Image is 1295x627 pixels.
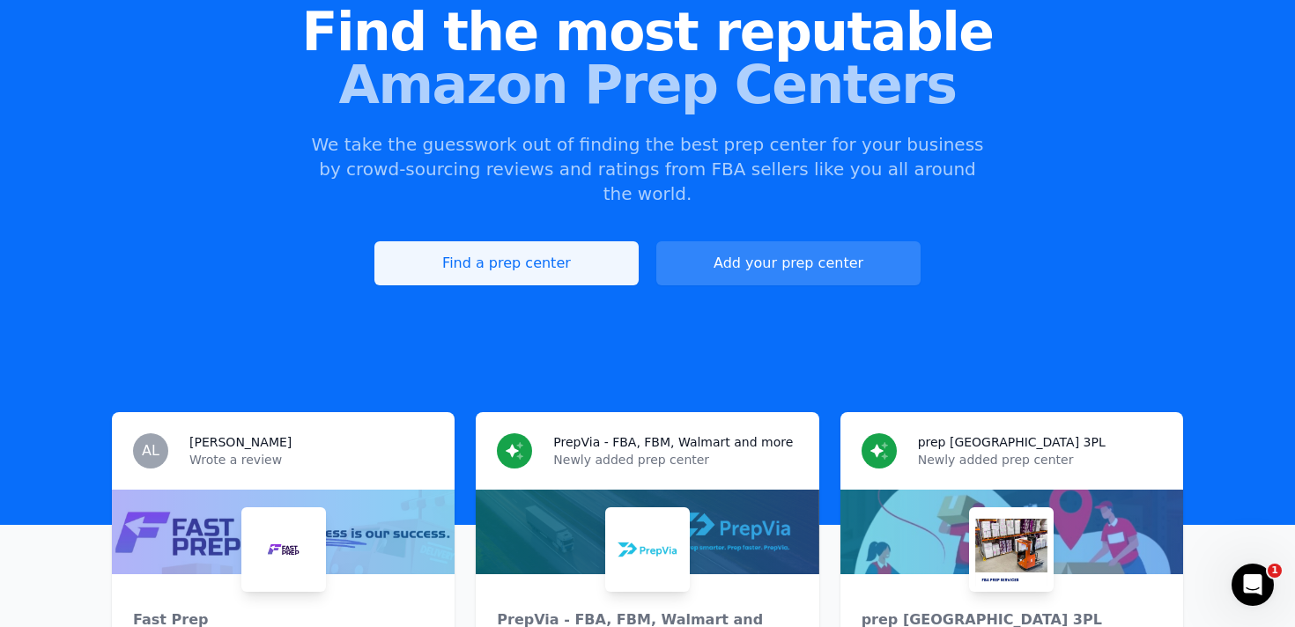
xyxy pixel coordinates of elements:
span: 1 [1268,564,1282,578]
a: Add your prep center [656,241,921,285]
span: AL [142,444,159,458]
p: Newly added prep center [918,451,1162,468]
a: Find a prep center [374,241,639,285]
h3: prep [GEOGRAPHIC_DATA] 3PL [918,433,1106,451]
iframe: Intercom live chat [1232,564,1274,606]
img: PrepVia - FBA, FBM, Walmart and more [609,511,686,588]
h3: PrepVia - FBA, FBM, Walmart and more [553,433,793,451]
span: Amazon Prep Centers [28,58,1267,111]
span: Find the most reputable [28,5,1267,58]
p: Wrote a review [189,451,433,468]
h3: [PERSON_NAME] [189,433,292,451]
img: prep saudi arabia 3PL [973,511,1050,588]
p: We take the guesswork out of finding the best prep center for your business by crowd-sourcing rev... [309,132,986,206]
p: Newly added prep center [553,451,797,468]
img: Fast Prep [245,511,322,588]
